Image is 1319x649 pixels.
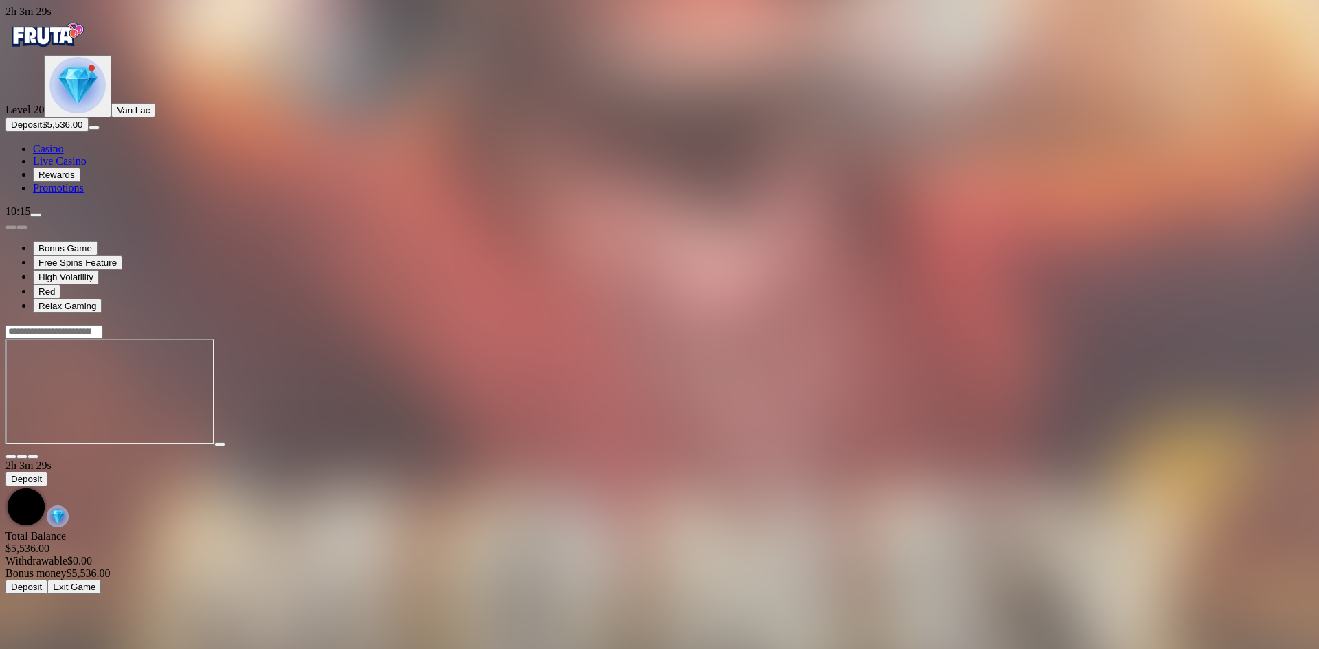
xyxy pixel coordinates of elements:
button: prev slide [5,225,16,229]
span: Deposit [11,474,42,484]
span: Free Spins Feature [38,258,117,268]
button: Van Lac [111,103,155,117]
img: reward-icon [47,505,69,527]
span: Bonus money [5,567,66,579]
span: Relax Gaming [38,301,96,311]
span: Casino [33,143,63,155]
button: Deposit [5,472,47,486]
span: Level 20 [5,104,44,115]
button: Exit Game [47,580,101,594]
div: Game menu [5,459,1314,530]
nav: Primary [5,18,1314,194]
span: Rewards [38,170,75,180]
a: poker-chip iconLive Casino [33,155,87,167]
a: gift-inverted iconPromotions [33,182,84,194]
button: menu [89,126,100,130]
button: level unlocked [44,55,111,117]
span: Deposit [11,119,42,130]
button: menu [30,213,41,217]
button: reward iconRewards [33,168,80,182]
div: $0.00 [5,555,1314,567]
div: Total Balance [5,530,1314,555]
span: user session time [5,459,52,471]
button: Red [33,284,60,299]
span: Exit Game [53,582,95,592]
button: close icon [5,455,16,459]
span: Promotions [33,182,84,194]
button: next slide [16,225,27,229]
button: chevron-down icon [16,455,27,459]
span: Bonus Game [38,243,92,253]
span: $5,536.00 [42,119,82,130]
a: Fruta [5,43,88,54]
button: Depositplus icon$5,536.00 [5,117,89,132]
button: Relax Gaming [33,299,102,313]
button: Free Spins Feature [33,255,122,270]
button: Bonus Game [33,241,98,255]
span: 10:15 [5,205,30,217]
span: Deposit [11,582,42,592]
span: Live Casino [33,155,87,167]
div: Game menu content [5,530,1314,594]
button: play icon [214,442,225,446]
button: fullscreen icon [27,455,38,459]
span: High Volatility [38,272,93,282]
span: user session time [5,5,52,17]
input: Search [5,325,103,339]
span: Van Lac [117,105,150,115]
div: $5,536.00 [5,567,1314,580]
img: Fruta [5,18,88,52]
img: level unlocked [49,57,106,113]
span: Withdrawable [5,555,67,567]
a: diamond iconCasino [33,143,63,155]
iframe: Money Cart 2 [5,339,214,444]
button: High Volatility [33,270,99,284]
div: $5,536.00 [5,543,1314,555]
button: Deposit [5,580,47,594]
span: Red [38,286,55,297]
